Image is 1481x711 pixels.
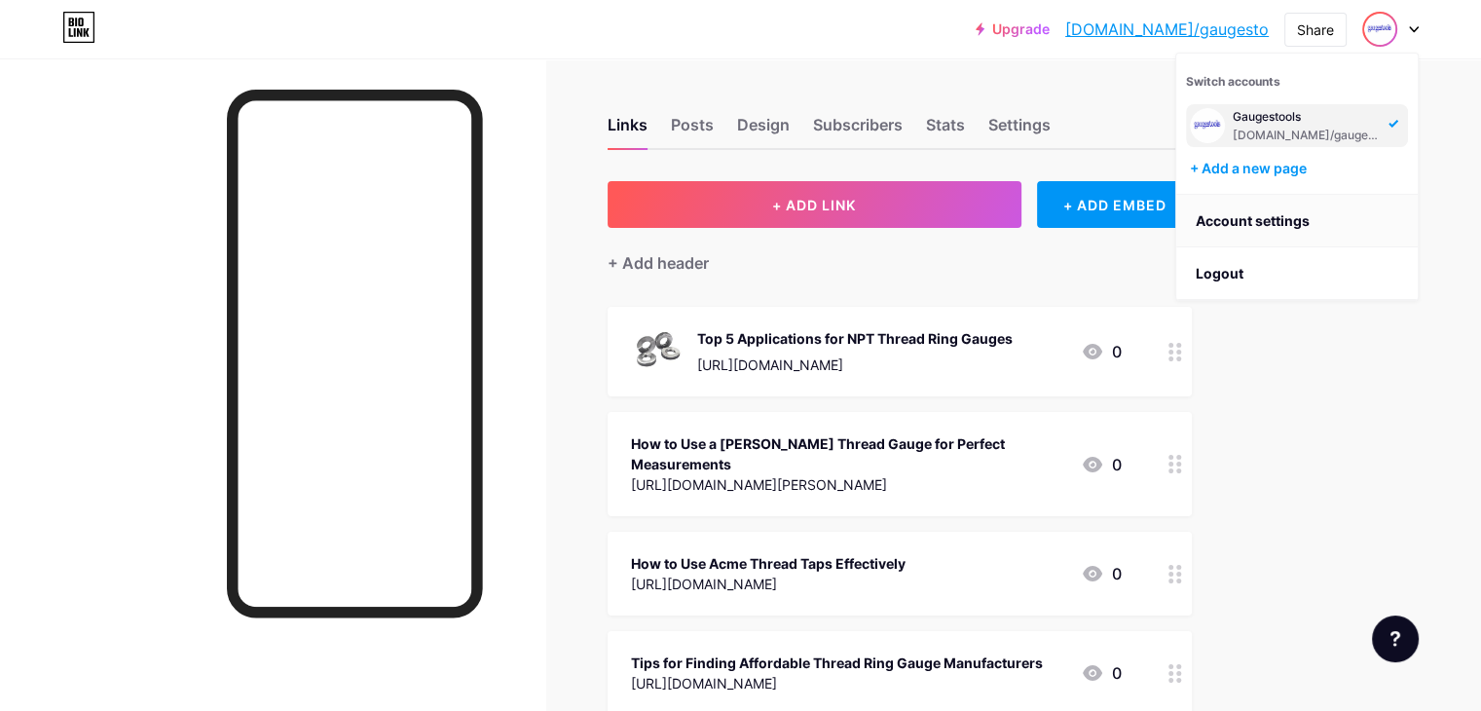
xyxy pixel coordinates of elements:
[1081,453,1122,476] div: 0
[631,653,1043,673] div: Tips for Finding Affordable Thread Ring Gauge Manufacturers
[1233,128,1383,143] div: [DOMAIN_NAME]/gaugesto
[737,113,790,148] div: Design
[813,113,903,148] div: Subscribers
[988,113,1051,148] div: Settings
[697,355,1013,375] div: [URL][DOMAIN_NAME]
[631,474,1065,495] div: [URL][DOMAIN_NAME][PERSON_NAME]
[1037,181,1192,228] div: + ADD EMBED
[1190,159,1408,178] div: + Add a new page
[631,433,1065,474] div: How to Use a [PERSON_NAME] Thread Gauge for Perfect Measurements
[1176,247,1418,300] li: Logout
[671,113,714,148] div: Posts
[608,181,1021,228] button: + ADD LINK
[631,553,906,574] div: How to Use Acme Thread Taps Effectively
[1186,74,1280,89] span: Switch accounts
[631,673,1043,693] div: [URL][DOMAIN_NAME]
[631,574,906,594] div: [URL][DOMAIN_NAME]
[1233,109,1383,125] div: Gaugestools
[1081,562,1122,585] div: 0
[926,113,965,148] div: Stats
[1081,661,1122,685] div: 0
[1065,18,1269,41] a: [DOMAIN_NAME]/gaugesto
[1297,19,1334,40] div: Share
[1364,14,1395,45] img: gauges tools
[1190,108,1225,143] img: gauges tools
[608,251,709,275] div: + Add header
[976,21,1050,37] a: Upgrade
[772,197,856,213] span: + ADD LINK
[697,328,1013,349] div: Top 5 Applications for NPT Thread Ring Gauges
[608,113,648,148] div: Links
[631,326,682,377] img: Top 5 Applications for NPT Thread Ring Gauges
[1081,340,1122,363] div: 0
[1176,195,1418,247] a: Account settings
